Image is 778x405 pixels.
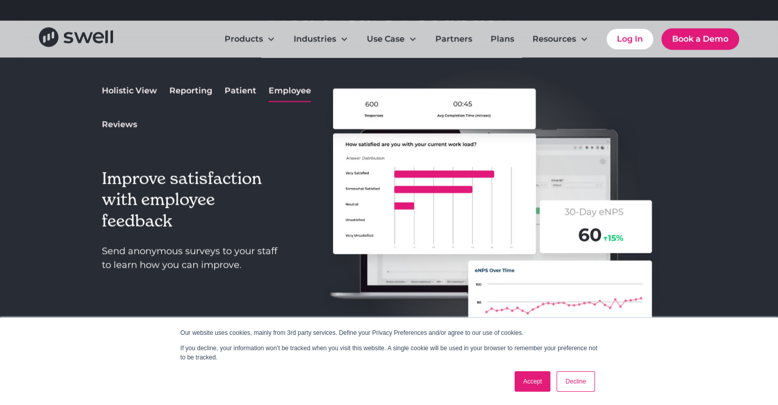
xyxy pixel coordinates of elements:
[39,27,113,50] a: home
[532,33,576,45] div: Resources
[285,29,357,49] div: Industries
[169,84,212,97] div: Reporting
[216,29,283,49] div: Products
[524,29,596,49] div: Resources
[181,344,598,362] p: If you decline, your information won’t be tracked when you visit this website. A single cookie wi...
[102,244,285,272] p: Send anonymous surveys to your staff to learn how you can improve.
[225,84,256,97] div: Patient
[294,33,336,45] div: Industries
[661,28,739,50] a: Book a Demo
[308,39,676,397] img: reputation image
[102,84,157,97] div: Holistic View
[427,29,480,49] a: Partners
[482,29,522,49] a: Plans
[102,168,285,232] h3: Improve satisfaction with employee feedback
[269,84,311,97] div: Employee
[359,29,425,49] div: Use Case
[557,371,594,392] a: Decline
[367,33,405,45] div: Use Case
[515,371,551,392] a: Accept
[102,118,137,131] div: Reviews
[181,328,598,337] p: Our website uses cookies, mainly from 3rd party services. Define your Privacy Preferences and/or ...
[607,29,653,49] a: Log In
[225,33,263,45] div: Products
